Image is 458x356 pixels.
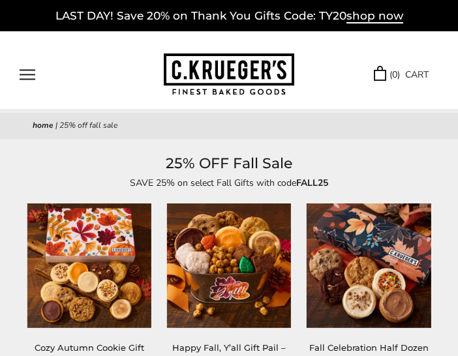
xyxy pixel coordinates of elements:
a: LAST DAY! Save 20% on Thank You Gifts Code: TY20shop now [55,9,403,23]
button: Open navigation [20,69,35,80]
a: (0) CART [374,67,429,82]
span: shop now [346,9,403,23]
img: C.KRUEGER'S [164,53,294,96]
a: Home [33,120,53,130]
span: 25% OFF Fall Sale [59,120,117,130]
strong: FALL25 [296,177,328,189]
img: Happy Fall, Y’all Gift Pail – Cookies and Snacks [167,203,291,327]
img: Cozy Autumn Cookie Gift Boxes – Assorted Cookies [27,203,151,327]
img: Fall Celebration Half Dozen Sampler - Assorted Cookies [307,203,431,327]
p: SAVE 25% on select Fall Gifts with code [33,175,425,190]
span: | [55,120,57,130]
nav: breadcrumbs [33,119,425,132]
h1: 25% OFF Fall Sale [33,152,425,175]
